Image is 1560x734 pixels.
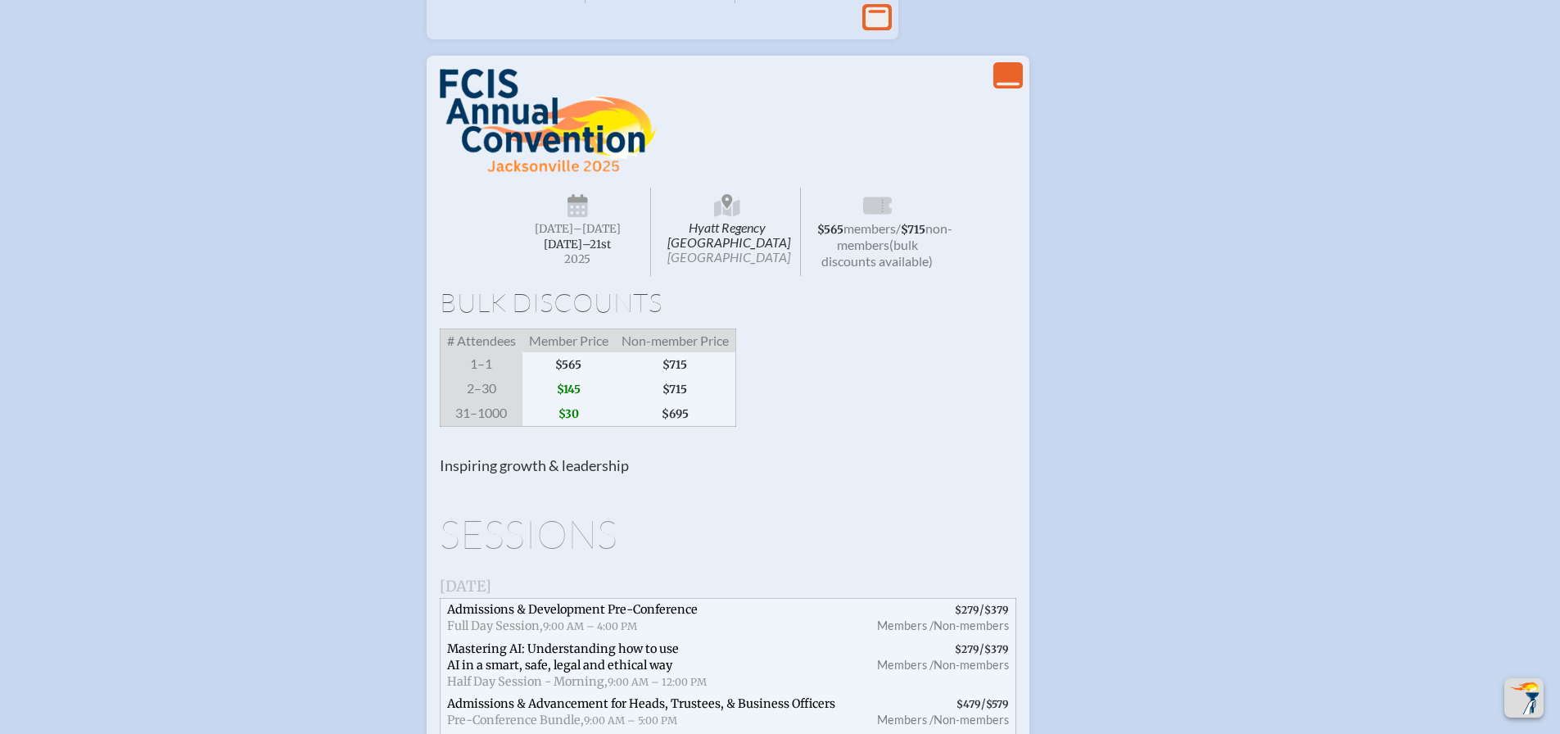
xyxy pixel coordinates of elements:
span: # Attendees [440,329,522,353]
span: Members / [877,713,934,727]
img: To the top [1508,682,1540,714]
span: $145 [522,377,615,401]
span: $565 [522,352,615,377]
span: $579 [986,698,1009,710]
span: Member Price [522,329,615,353]
span: Pre-Conference Bundle, [447,713,584,727]
span: [DATE] [535,222,573,236]
span: $279 [955,604,979,616]
span: $30 [522,401,615,427]
span: $479 [956,698,981,710]
span: / [896,220,901,236]
span: 31–1000 [440,401,522,427]
span: 2025 [518,253,638,265]
span: $379 [984,604,1009,616]
span: $565 [817,223,843,237]
span: [GEOGRAPHIC_DATA] [667,249,790,265]
span: Admissions & Advancement for Heads, Trustees, & Business Officers [447,696,835,711]
span: Non-members [934,658,1009,672]
span: 1–1 [440,352,522,377]
span: Half Day Session - Morning, [447,674,608,689]
span: $715 [615,352,736,377]
span: 2–30 [440,377,522,401]
span: members [843,220,896,236]
h1: Bulk Discounts [440,289,1016,315]
h1: Sessions [440,514,1016,554]
span: Non-member Price [615,329,736,353]
span: / [858,638,1015,694]
span: Non-members [934,618,1009,632]
span: Full Day Session, [447,618,543,633]
span: Members / [877,618,934,632]
span: 9:00 AM – 5:00 PM [584,714,677,727]
span: Mastering AI: Understanding how to use AI in a smart, safe, legal and ethical way [447,641,679,673]
button: Scroll Top [1504,678,1544,718]
span: [DATE] [440,577,491,596]
span: [DATE]–⁠21st [544,238,611,251]
span: Non-members [934,713,1009,727]
span: $279 [955,643,979,655]
span: $715 [615,377,736,401]
span: 9:00 AM – 12:00 PM [608,676,707,688]
span: $379 [984,643,1009,655]
span: / [858,599,1015,638]
span: 9:00 AM – 4:00 PM [543,620,637,632]
span: $695 [615,401,736,427]
p: Inspiring growth & leadership [440,456,1016,475]
span: Members / [877,658,934,672]
img: FCIS Convention 2025 [440,69,657,174]
span: $715 [901,223,925,237]
span: non-members [837,220,952,252]
span: (bulk discounts available) [821,237,933,269]
span: / [858,693,1015,732]
span: Admissions & Development Pre-Conference [447,602,698,617]
span: Hyatt Regency [GEOGRAPHIC_DATA] [654,188,801,276]
span: –[DATE] [573,222,621,236]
